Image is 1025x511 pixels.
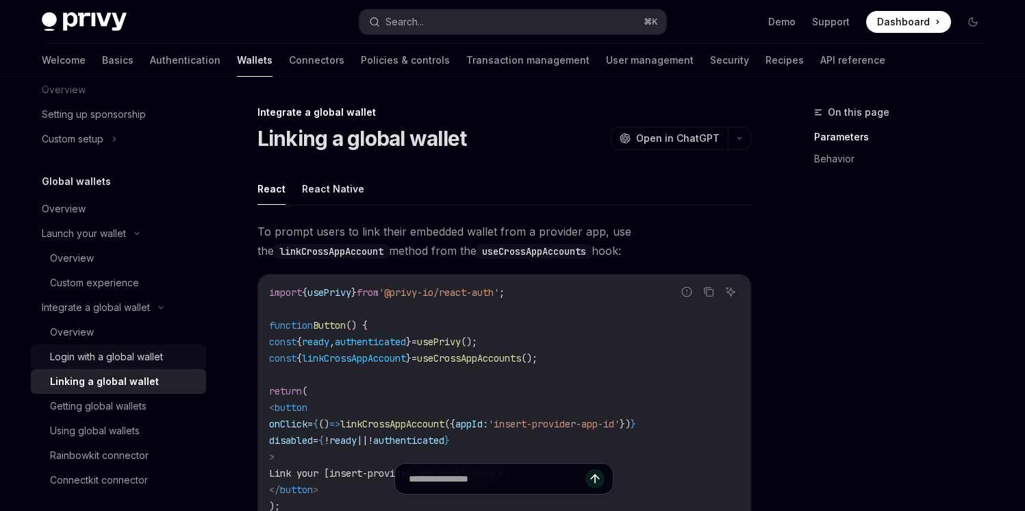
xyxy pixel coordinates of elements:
a: Behavior [814,148,995,170]
span: } [406,336,412,348]
a: Overview [31,320,206,345]
div: Rainbowkit connector [50,447,149,464]
span: ! [368,434,373,447]
span: = [307,418,313,430]
a: Setting up sponsorship [31,102,206,127]
a: Demo [768,15,796,29]
button: Report incorrect code [678,283,696,301]
span: usePrivy [417,336,461,348]
span: ready [302,336,329,348]
span: import [269,286,302,299]
span: const [269,352,296,364]
a: Transaction management [466,44,590,77]
button: Ask AI [722,283,739,301]
div: Custom experience [50,275,139,291]
span: linkCrossAppAccount [302,352,406,364]
div: Getting global wallets [50,398,147,414]
span: disabled [269,434,313,447]
span: || [357,434,368,447]
span: ready [329,434,357,447]
span: usePrivy [307,286,351,299]
a: Connectors [289,44,344,77]
a: User management [606,44,694,77]
a: Custom experience [31,271,206,295]
button: Copy the contents from the code block [700,283,718,301]
span: useCrossAppAccounts [417,352,521,364]
span: onClick [269,418,307,430]
a: Support [812,15,850,29]
span: = [313,434,318,447]
div: Overview [50,324,94,340]
a: Login with a global wallet [31,345,206,369]
span: } [406,352,412,364]
a: Connectkit connector [31,468,206,493]
span: () [318,418,329,430]
a: Overview [31,246,206,271]
span: Dashboard [877,15,930,29]
div: Custom setup [42,131,103,147]
a: Recipes [765,44,804,77]
span: ! [324,434,329,447]
span: => [329,418,340,430]
span: ; [499,286,505,299]
div: Overview [50,250,94,266]
span: < [269,401,275,414]
span: return [269,385,302,397]
span: { [296,336,302,348]
span: ( [302,385,307,397]
span: Button [313,319,346,332]
span: button [275,401,307,414]
span: , [329,336,335,348]
div: Overview [42,201,86,217]
span: () { [346,319,368,332]
span: { [313,418,318,430]
a: Overview [31,197,206,221]
span: { [302,286,307,299]
div: Using global wallets [50,423,140,439]
a: Welcome [42,44,86,77]
div: Setting up sponsorship [42,106,146,123]
span: '@privy-io/react-auth' [379,286,499,299]
h5: Global wallets [42,173,111,190]
button: React Native [302,173,364,205]
div: Integrate a global wallet [257,105,751,119]
span: = [412,336,417,348]
a: Using global wallets [31,419,206,443]
span: ⌘ K [644,16,658,27]
span: function [269,319,313,332]
span: } [351,286,357,299]
h1: Linking a global wallet [257,126,467,151]
span: } [444,434,450,447]
div: Linking a global wallet [50,373,159,390]
code: linkCrossAppAccount [274,244,389,259]
span: from [357,286,379,299]
button: React [257,173,286,205]
span: Open in ChatGPT [636,132,720,145]
span: On this page [828,104,889,121]
button: Toggle dark mode [962,11,984,33]
span: (); [461,336,477,348]
a: Dashboard [866,11,951,33]
a: Parameters [814,126,995,148]
div: Integrate a global wallet [42,299,150,316]
img: dark logo [42,12,127,32]
span: linkCrossAppAccount [340,418,444,430]
span: 'insert-provider-app-id' [488,418,620,430]
button: Send message [585,469,605,488]
a: Security [710,44,749,77]
a: Basics [102,44,134,77]
div: Search... [385,14,424,30]
span: const [269,336,296,348]
div: Launch your wallet [42,225,126,242]
span: authenticated [335,336,406,348]
span: appId: [455,418,488,430]
a: Policies & controls [361,44,450,77]
a: Getting global wallets [31,394,206,419]
a: Linking a global wallet [31,369,206,394]
a: Authentication [150,44,220,77]
div: Connectkit connector [50,472,148,488]
span: To prompt users to link their embedded wallet from a provider app, use the method from the hook: [257,222,751,260]
span: = [412,352,417,364]
span: { [296,352,302,364]
a: Wallets [237,44,273,77]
